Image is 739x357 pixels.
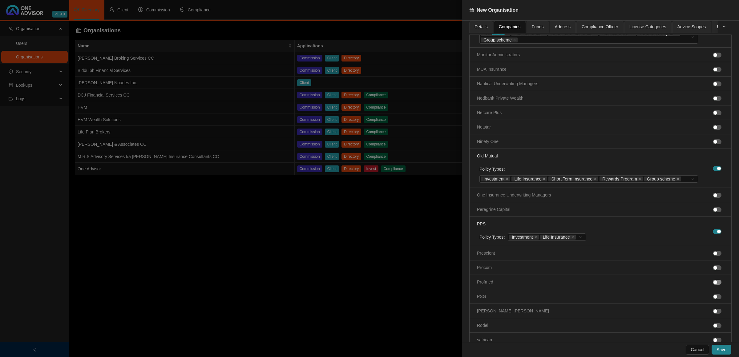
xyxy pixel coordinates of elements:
[512,235,533,239] span: Investment
[506,177,509,180] span: close
[543,177,546,180] span: close
[676,177,680,180] span: close
[477,294,486,299] span: PSG
[477,67,507,72] span: MUA Insurance
[479,164,508,174] label: Policy Types
[712,345,731,355] button: Save
[513,38,516,42] span: close
[647,177,675,181] span: Group scheme
[514,177,541,181] span: Life Insurance
[477,110,502,115] span: Netcare Plus
[717,346,726,353] span: Save
[469,7,474,12] span: bank
[677,25,706,29] span: Advice Scopes
[582,25,618,29] span: Compliance Officer
[477,7,519,13] span: New Organisation
[483,38,512,42] span: Group scheme
[644,177,681,181] span: Group scheme
[477,192,551,197] span: One Insurance Underwriting Managers
[602,177,637,181] span: Rewards Program
[474,23,488,30] div: Details
[477,153,498,158] span: Old Mutual
[477,96,523,101] span: Nedbank Private Wealth
[477,139,499,144] span: Ninety One
[629,25,666,29] span: License Categories
[477,125,491,129] span: Netstar
[509,235,539,240] span: Investment
[481,177,510,181] span: Investment
[477,81,538,86] span: Nautical Underwriting Managers
[477,221,486,226] span: PPS
[483,177,504,181] span: Investment
[477,207,510,212] span: Peregrine Capital
[571,236,574,239] span: close
[638,177,641,180] span: close
[477,265,492,270] span: Procom
[477,337,492,342] span: safrican
[499,25,521,29] span: Companies
[477,308,549,313] span: [PERSON_NAME] [PERSON_NAME]
[594,177,597,180] span: close
[551,177,592,181] span: Short Term Insurance
[481,38,518,42] span: Group scheme
[686,345,709,355] button: Cancel
[718,21,732,33] button: ellipsis
[555,25,571,29] span: Address
[534,236,537,239] span: close
[717,23,734,30] div: Branding
[479,232,508,242] label: Policy Types
[540,235,576,240] span: Life Insurance
[477,251,495,256] span: Prescient
[477,52,520,57] span: Monitor Administrators
[600,177,643,181] span: Rewards Program
[548,177,598,181] span: Short Term Insurance
[477,280,493,284] span: Profmed
[532,25,544,29] span: Funds
[511,177,547,181] span: Life Insurance
[543,235,570,239] span: Life Insurance
[477,323,488,328] span: Rodel
[691,346,704,353] span: Cancel
[723,25,727,29] span: ellipsis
